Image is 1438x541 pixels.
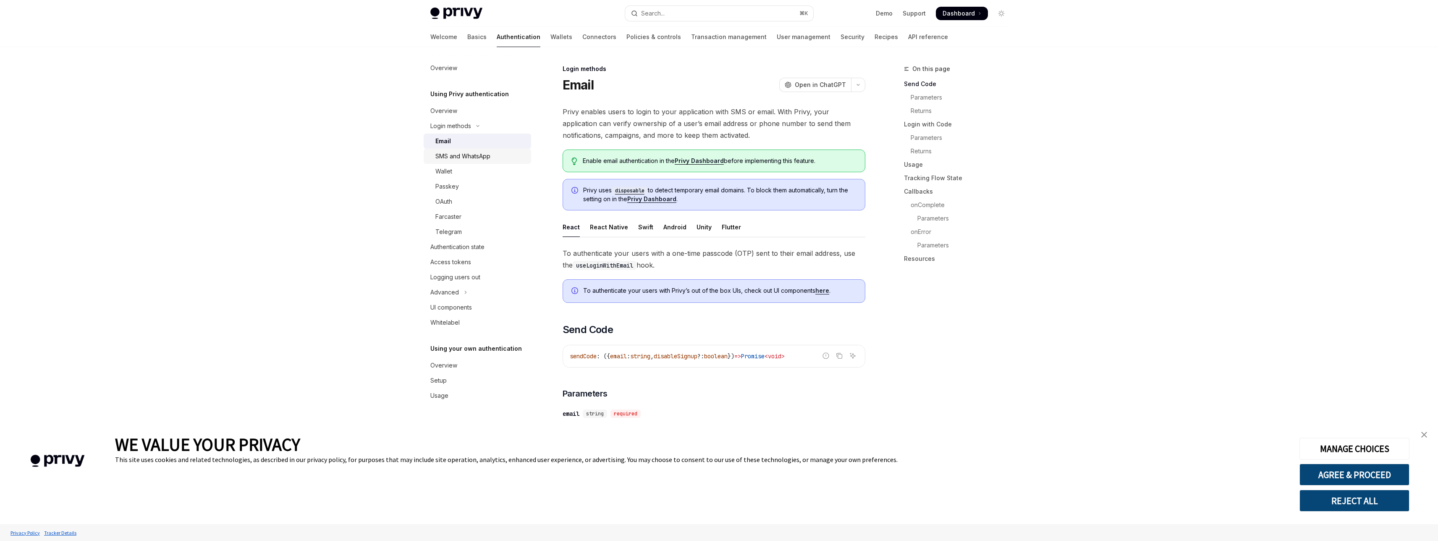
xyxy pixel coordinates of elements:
a: Recipes [875,27,898,47]
a: OAuth [424,194,531,209]
div: This site uses cookies and related technologies, as described in our privacy policy, for purposes... [115,455,1287,464]
button: Toggle Login methods section [424,118,531,134]
a: Returns [904,104,1015,118]
a: Email [424,134,531,149]
a: Wallet [424,164,531,179]
span: ?: [697,352,704,360]
h1: Email [563,77,594,92]
div: React Native [590,217,628,237]
a: Login with Code [904,118,1015,131]
a: Passkey [424,179,531,194]
a: Resources [904,252,1015,265]
button: AGREE & PROCEED [1299,464,1409,486]
span: < [765,352,768,360]
span: Dashboard [943,9,975,18]
div: Overview [430,63,457,73]
button: Open search [625,6,813,21]
button: MANAGE CHOICES [1299,438,1409,460]
div: OAuth [435,197,452,207]
a: Dashboard [936,7,988,20]
span: Privy enables users to login to your application with SMS or email. With Privy, your application ... [563,106,865,141]
div: Advanced [430,287,459,297]
span: Parameters [563,388,608,399]
div: Login methods [430,121,471,131]
a: Privy Dashboard [675,157,724,165]
button: Report incorrect code [820,350,831,361]
button: Toggle dark mode [995,7,1008,20]
span: : ({ [597,352,610,360]
div: Logging users out [430,272,480,282]
span: To authenticate your users with a one-time passcode (OTP) sent to their email address, use the hook. [563,247,865,271]
div: Telegram [435,227,462,237]
div: SMS and WhatsApp [435,151,490,161]
code: disposable [612,186,648,195]
a: Wallets [550,27,572,47]
div: Flutter [722,217,741,237]
span: void [768,352,781,360]
a: Policies & controls [626,27,681,47]
a: Parameters [904,239,1015,252]
a: Authentication [497,27,540,47]
a: here [815,287,829,294]
div: Unity [697,217,712,237]
a: Telegram [424,224,531,239]
a: Logging users out [424,270,531,285]
span: , [650,352,654,360]
a: Support [903,9,926,18]
a: onError [904,225,1015,239]
span: > [781,352,785,360]
a: Callbacks [904,185,1015,198]
span: string [630,352,650,360]
a: Parameters [904,212,1015,225]
svg: Tip [571,158,577,165]
div: Farcaster [435,212,461,222]
svg: Info [571,287,580,296]
div: React [563,217,580,237]
a: Overview [424,60,531,76]
span: WE VALUE YOUR PRIVACY [115,433,300,455]
div: Usage [430,391,448,401]
code: useLoginWithEmail [573,261,636,270]
div: Overview [430,106,457,116]
span: Send Code [563,323,613,336]
a: Parameters [904,91,1015,104]
a: API reference [908,27,948,47]
a: User management [777,27,830,47]
a: Farcaster [424,209,531,224]
a: Overview [424,358,531,373]
a: Privacy Policy [8,525,42,540]
h5: Using your own authentication [430,344,522,354]
img: company logo [13,443,102,479]
span: => [734,352,741,360]
div: Authentication state [430,242,485,252]
a: Setup [424,373,531,388]
a: Parameters [904,131,1015,144]
a: Overview [424,103,531,118]
a: Privy Dashboard [627,195,676,203]
button: Ask AI [847,350,858,361]
div: UI components [430,302,472,313]
span: Open in ChatGPT [795,81,846,89]
div: Passkey [435,181,459,192]
span: ⌘ K [799,10,808,17]
span: Enable email authentication in the before implementing this feature. [583,157,856,165]
span: string [586,410,604,417]
span: disableSignup [654,352,697,360]
a: close banner [1416,426,1433,443]
div: Setup [430,376,447,386]
a: SMS and WhatsApp [424,149,531,164]
a: Welcome [430,27,457,47]
div: Login methods [563,65,865,73]
div: Overview [430,360,457,370]
a: Tracker Details [42,525,79,540]
a: Connectors [582,27,616,47]
span: Privy uses to detect temporary email domains. To block them automatically, turn the setting on in... [583,186,857,203]
a: Whitelabel [424,315,531,330]
button: REJECT ALL [1299,490,1409,512]
a: Access tokens [424,255,531,270]
a: Basics [467,27,487,47]
a: onComplete [904,198,1015,212]
a: Usage [424,388,531,403]
a: Send Code [904,77,1015,91]
span: email [610,352,627,360]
